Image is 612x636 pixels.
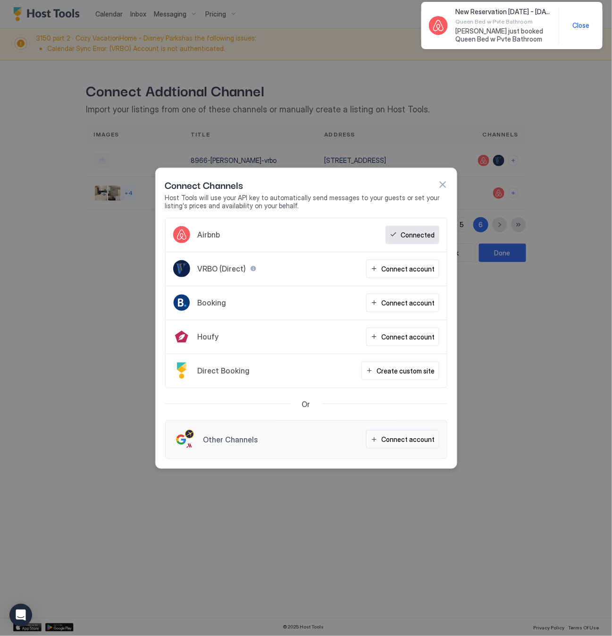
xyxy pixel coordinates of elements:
div: Connect account [382,264,435,274]
button: Connect account [366,260,439,278]
button: Connect account [366,328,439,346]
span: Booking [198,298,226,307]
button: Connect account [366,294,439,312]
span: Queen Bed w Pvte Bathroom [455,18,551,25]
span: Close [572,21,589,30]
div: Create custom site [377,366,435,376]
span: Connect Channels [165,178,243,192]
span: [PERSON_NAME] just booked Queen Bed w Pvte Bathroom [455,27,551,43]
span: Or [302,399,310,409]
span: Host Tools will use your API key to automatically send messages to your guests or set your listin... [165,194,447,210]
button: Create custom site [361,362,439,380]
div: Connected [401,230,435,240]
div: Connect account [382,332,435,342]
span: VRBO (Direct) [198,264,246,273]
button: Connect account [366,430,439,449]
div: Connect account [382,298,435,308]
span: Houfy [198,332,219,341]
span: Direct Booking [198,366,250,375]
div: Connect account [382,434,435,444]
div: Open Intercom Messenger [9,604,32,627]
span: Airbnb [198,230,220,239]
div: Airbnb [429,16,448,35]
span: New Reservation [DATE] - [DATE] [455,8,551,16]
button: Connected [386,226,439,244]
span: Other Channels [203,435,258,444]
